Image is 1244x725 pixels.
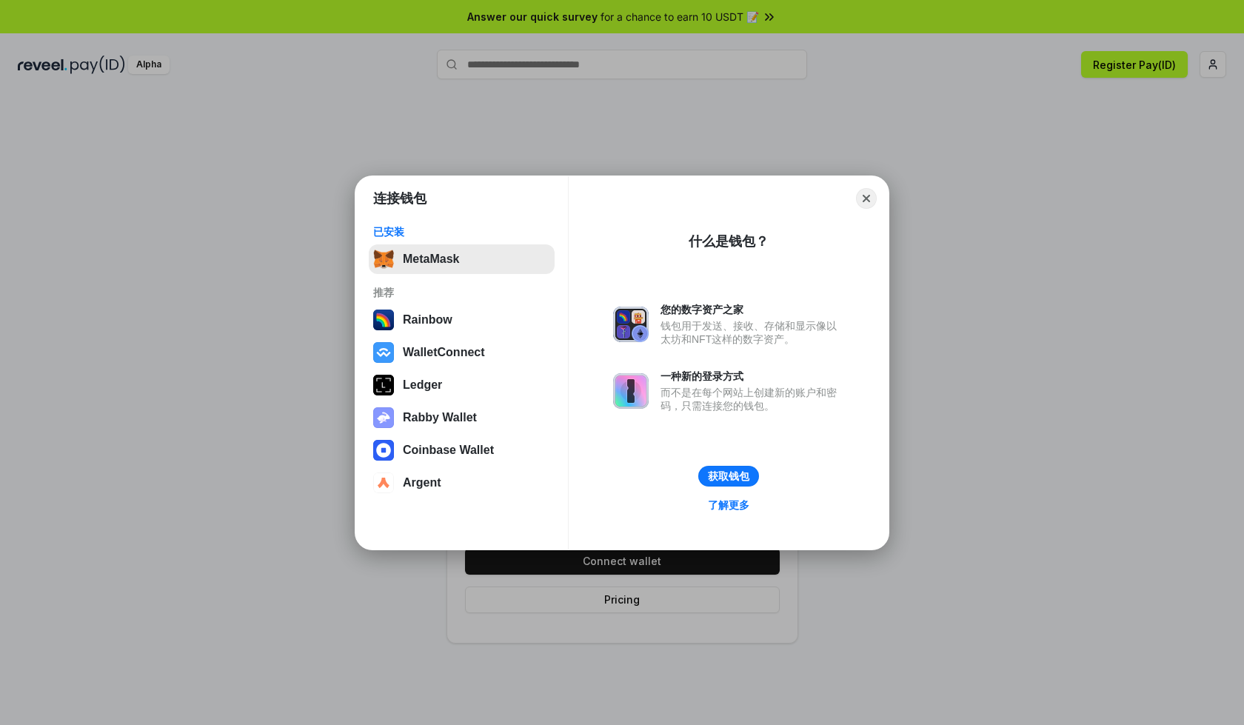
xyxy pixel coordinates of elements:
[403,378,442,392] div: Ledger
[373,472,394,493] img: svg+xml,%3Csvg%20width%3D%2228%22%20height%3D%2228%22%20viewBox%3D%220%200%2028%2028%22%20fill%3D...
[661,303,844,316] div: 您的数字资产之家
[708,498,749,512] div: 了解更多
[689,233,769,250] div: 什么是钱包？
[403,476,441,490] div: Argent
[369,370,555,400] button: Ledger
[373,225,550,238] div: 已安装
[708,470,749,483] div: 获取钱包
[403,346,485,359] div: WalletConnect
[373,190,427,207] h1: 连接钱包
[369,244,555,274] button: MetaMask
[373,286,550,299] div: 推荐
[369,338,555,367] button: WalletConnect
[373,249,394,270] img: svg+xml,%3Csvg%20fill%3D%22none%22%20height%3D%2233%22%20viewBox%3D%220%200%2035%2033%22%20width%...
[373,375,394,395] img: svg+xml,%3Csvg%20xmlns%3D%22http%3A%2F%2Fwww.w3.org%2F2000%2Fsvg%22%20width%3D%2228%22%20height%3...
[661,319,844,346] div: 钱包用于发送、接收、存储和显示像以太坊和NFT这样的数字资产。
[403,313,452,327] div: Rainbow
[369,403,555,432] button: Rabby Wallet
[373,440,394,461] img: svg+xml,%3Csvg%20width%3D%2228%22%20height%3D%2228%22%20viewBox%3D%220%200%2028%2028%22%20fill%3D...
[373,407,394,428] img: svg+xml,%3Csvg%20xmlns%3D%22http%3A%2F%2Fwww.w3.org%2F2000%2Fsvg%22%20fill%3D%22none%22%20viewBox...
[403,411,477,424] div: Rabby Wallet
[373,342,394,363] img: svg+xml,%3Csvg%20width%3D%2228%22%20height%3D%2228%22%20viewBox%3D%220%200%2028%2028%22%20fill%3D...
[369,435,555,465] button: Coinbase Wallet
[373,310,394,330] img: svg+xml,%3Csvg%20width%3D%22120%22%20height%3D%22120%22%20viewBox%3D%220%200%20120%20120%22%20fil...
[369,305,555,335] button: Rainbow
[369,468,555,498] button: Argent
[698,466,759,487] button: 获取钱包
[613,307,649,342] img: svg+xml,%3Csvg%20xmlns%3D%22http%3A%2F%2Fwww.w3.org%2F2000%2Fsvg%22%20fill%3D%22none%22%20viewBox...
[403,253,459,266] div: MetaMask
[699,495,758,515] a: 了解更多
[661,386,844,412] div: 而不是在每个网站上创建新的账户和密码，只需连接您的钱包。
[403,444,494,457] div: Coinbase Wallet
[856,188,877,209] button: Close
[613,373,649,409] img: svg+xml,%3Csvg%20xmlns%3D%22http%3A%2F%2Fwww.w3.org%2F2000%2Fsvg%22%20fill%3D%22none%22%20viewBox...
[661,370,844,383] div: 一种新的登录方式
